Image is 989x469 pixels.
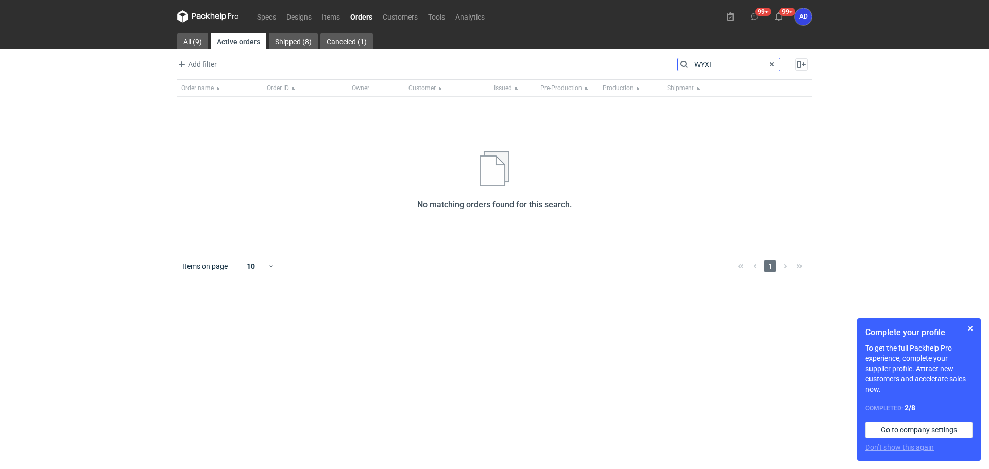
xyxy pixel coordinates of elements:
[417,199,572,211] h2: No matching orders found for this search.
[865,343,973,394] p: To get the full Packhelp Pro experience, complete your supplier profile. Attract new customers an...
[865,442,934,453] button: Don’t show this again
[450,10,490,23] a: Analytics
[182,261,228,271] span: Items on page
[423,10,450,23] a: Tools
[795,8,812,25] div: Anita Dolczewska
[177,33,208,49] a: All (9)
[176,58,217,71] span: Add filter
[964,322,977,335] button: Skip for now
[317,10,345,23] a: Items
[252,10,281,23] a: Specs
[177,10,239,23] svg: Packhelp Pro
[795,8,812,25] button: AD
[771,8,787,25] button: 99+
[211,33,266,49] a: Active orders
[234,259,268,273] div: 10
[678,58,780,71] input: Search
[905,404,915,412] strong: 2 / 8
[175,58,217,71] button: Add filter
[865,403,973,413] div: Completed:
[378,10,423,23] a: Customers
[865,326,973,339] h1: Complete your profile
[865,422,973,438] a: Go to company settings
[281,10,317,23] a: Designs
[320,33,373,49] a: Canceled (1)
[269,33,318,49] a: Shipped (8)
[746,8,763,25] button: 99+
[345,10,378,23] a: Orders
[764,260,776,272] span: 1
